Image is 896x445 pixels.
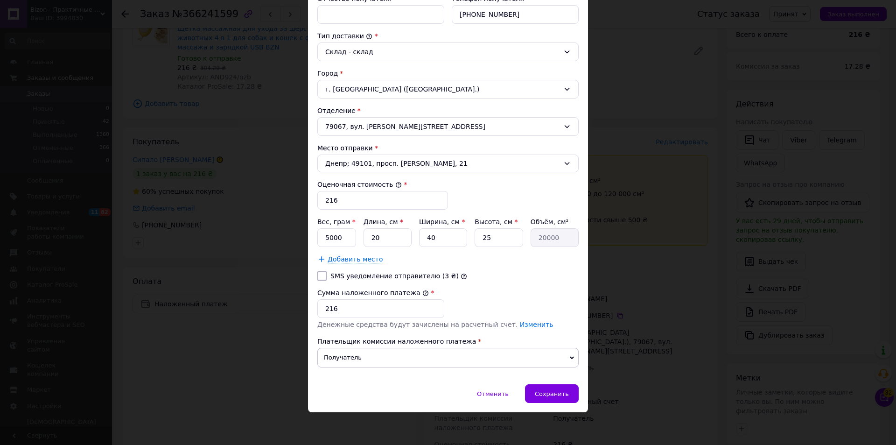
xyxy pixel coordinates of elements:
[317,338,476,345] span: Плательщик комиссии наложенного платежа
[477,390,509,397] span: Отменить
[419,218,465,226] label: Ширина, см
[325,159,560,168] span: Днепр; 49101, просп. [PERSON_NAME], 21
[452,5,579,24] input: +380
[317,31,579,41] div: Тип доставки
[317,117,579,136] div: 79067, вул. [PERSON_NAME][STREET_ADDRESS]
[317,348,579,367] span: Получатель
[364,218,403,226] label: Длина, см
[475,218,518,226] label: Высота, см
[317,218,356,226] label: Вес, грам
[317,80,579,99] div: г. [GEOGRAPHIC_DATA] ([GEOGRAPHIC_DATA].)
[328,255,383,263] span: Добавить место
[317,181,402,188] label: Оценочная стоимость
[317,321,553,328] span: Денежные средства будут зачислены на расчетный счет.
[317,106,579,115] div: Отделение
[330,272,459,280] label: SMS уведомление отправителю (3 ₴)
[317,289,429,297] label: Сумма наложенного платежа
[535,390,569,397] span: Сохранить
[317,143,579,153] div: Место отправки
[325,47,560,57] div: Склад - склад
[317,69,579,78] div: Город
[520,321,553,328] a: Изменить
[531,217,579,226] div: Объём, см³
